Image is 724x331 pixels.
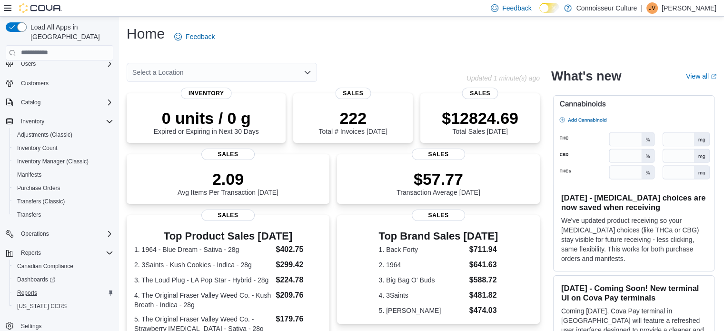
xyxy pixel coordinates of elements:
[21,230,49,238] span: Operations
[2,57,117,70] button: Users
[379,306,466,315] dt: 5. [PERSON_NAME]
[539,3,559,13] input: Dark Mode
[17,228,53,240] button: Operations
[276,274,321,286] dd: $224.78
[412,210,465,221] span: Sales
[10,260,117,273] button: Canadian Compliance
[2,96,117,109] button: Catalog
[134,275,272,285] dt: 3. The Loud Plug - LA Pop Star - Hybrid - 28g
[154,109,259,135] div: Expired or Expiring in Next 30 Days
[13,142,61,154] a: Inventory Count
[17,58,113,70] span: Users
[466,74,540,82] p: Updated 1 minute(s) ago
[469,290,498,301] dd: $481.82
[412,149,465,160] span: Sales
[13,196,69,207] a: Transfers (Classic)
[27,22,113,41] span: Load All Apps in [GEOGRAPHIC_DATA]
[17,116,48,127] button: Inventory
[379,260,466,270] dt: 2. 1964
[201,210,255,221] span: Sales
[379,291,466,300] dt: 4. 3Saints
[469,244,498,255] dd: $711.94
[561,283,706,302] h3: [DATE] - Coming Soon! New terminal UI on Cova Pay terminals
[318,109,387,135] div: Total # Invoices [DATE]
[134,260,272,270] dt: 2. 3Saints - Kush Cookies - Indica - 28g
[442,109,518,128] p: $12824.69
[276,259,321,271] dd: $299.42
[2,115,117,128] button: Inventory
[276,244,321,255] dd: $402.75
[21,99,40,106] span: Catalog
[641,2,643,14] p: |
[13,169,45,181] a: Manifests
[17,144,58,152] span: Inventory Count
[170,27,218,46] a: Feedback
[178,170,278,189] p: 2.09
[127,24,165,43] h1: Home
[10,286,117,300] button: Reports
[17,228,113,240] span: Operations
[397,170,480,189] p: $57.77
[17,77,113,89] span: Customers
[318,109,387,128] p: 222
[17,302,67,310] span: [US_STATE] CCRS
[10,155,117,168] button: Inventory Manager (Classic)
[17,171,41,179] span: Manifests
[10,168,117,181] button: Manifests
[686,72,716,80] a: View allExternal link
[10,128,117,141] button: Adjustments (Classic)
[21,60,36,68] span: Users
[17,116,113,127] span: Inventory
[13,301,70,312] a: [US_STATE] CCRS
[178,170,278,196] div: Avg Items Per Transaction [DATE]
[469,305,498,316] dd: $474.03
[19,3,62,13] img: Cova
[17,262,73,270] span: Canadian Compliance
[561,216,706,263] p: We've updated product receiving so your [MEDICAL_DATA] choices (like THCa or CBG) stay visible fo...
[13,142,113,154] span: Inventory Count
[646,2,658,14] div: Justin Van Dusen
[13,287,113,299] span: Reports
[181,88,232,99] span: Inventory
[17,58,40,70] button: Users
[17,247,45,259] button: Reports
[10,300,117,313] button: [US_STATE] CCRS
[17,276,55,283] span: Dashboards
[502,3,531,13] span: Feedback
[304,69,311,76] button: Open list of options
[379,275,466,285] dt: 3. Big Bag O' Buds
[17,184,60,192] span: Purchase Orders
[134,231,322,242] h3: Top Product Sales [DATE]
[21,80,49,87] span: Customers
[276,290,321,301] dd: $209.76
[13,287,41,299] a: Reports
[17,158,89,165] span: Inventory Manager (Classic)
[13,274,59,285] a: Dashboards
[379,245,466,254] dt: 1. Back Forty
[13,196,113,207] span: Transfers (Classic)
[379,231,498,242] h3: Top Brand Sales [DATE]
[13,156,113,167] span: Inventory Manager (Classic)
[21,249,41,257] span: Reports
[154,109,259,128] p: 0 units / 0 g
[13,261,77,272] a: Canadian Compliance
[2,76,117,90] button: Customers
[662,2,716,14] p: [PERSON_NAME]
[17,78,52,89] a: Customers
[13,301,113,312] span: Washington CCRS
[397,170,480,196] div: Transaction Average [DATE]
[201,149,255,160] span: Sales
[13,209,45,221] a: Transfers
[10,273,117,286] a: Dashboards
[2,246,117,260] button: Reports
[13,182,113,194] span: Purchase Orders
[2,227,117,241] button: Operations
[13,182,64,194] a: Purchase Orders
[17,198,65,205] span: Transfers (Classic)
[17,97,44,108] button: Catalog
[576,2,637,14] p: Connoisseur Culture
[134,291,272,310] dt: 4. The Original Fraser Valley Weed Co. - Kush Breath - Indica - 28g
[10,141,117,155] button: Inventory Count
[17,289,37,297] span: Reports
